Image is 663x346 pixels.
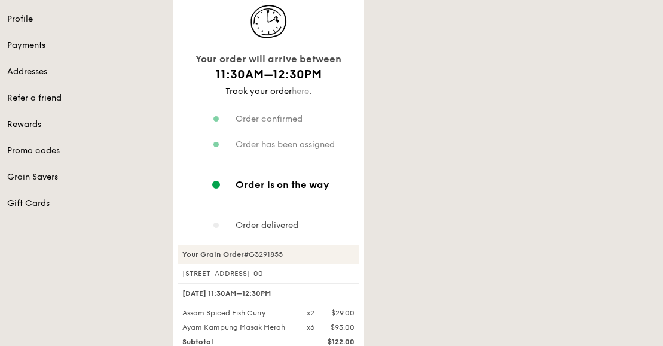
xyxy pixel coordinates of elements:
a: here [292,86,309,96]
div: [STREET_ADDRESS]-00 [178,269,359,278]
div: x6 [307,323,314,332]
div: $29.00 [331,308,355,318]
a: Grain Savers [7,171,158,183]
div: Your order will arrive between [178,51,359,67]
a: Profile [7,13,158,25]
div: x2 [307,308,314,318]
div: #G3291855 [178,245,359,264]
a: Addresses [7,66,158,78]
img: icon-track-normal@2x.d40d1303.png [239,1,298,42]
a: Promo codes [7,145,158,157]
a: Refer a friend [7,92,158,104]
a: Rewards [7,119,158,130]
div: Track your order . [178,86,359,98]
div: Assam Spiced Fish Curry [175,308,300,318]
h1: 11:30AM–12:30PM [178,66,359,83]
span: Order delivered [236,220,298,230]
span: Order is on the way [236,180,329,190]
a: Payments [7,40,158,51]
div: Ayam Kampung Masak Merah [175,323,300,332]
strong: Your Grain Order [182,250,244,259]
div: $93.00 [331,323,355,332]
span: Order has been assigned [236,139,335,150]
a: Gift Cards [7,198,158,210]
span: Order confirmed [236,114,303,124]
div: [DATE] 11:30AM–12:30PM [178,283,359,303]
